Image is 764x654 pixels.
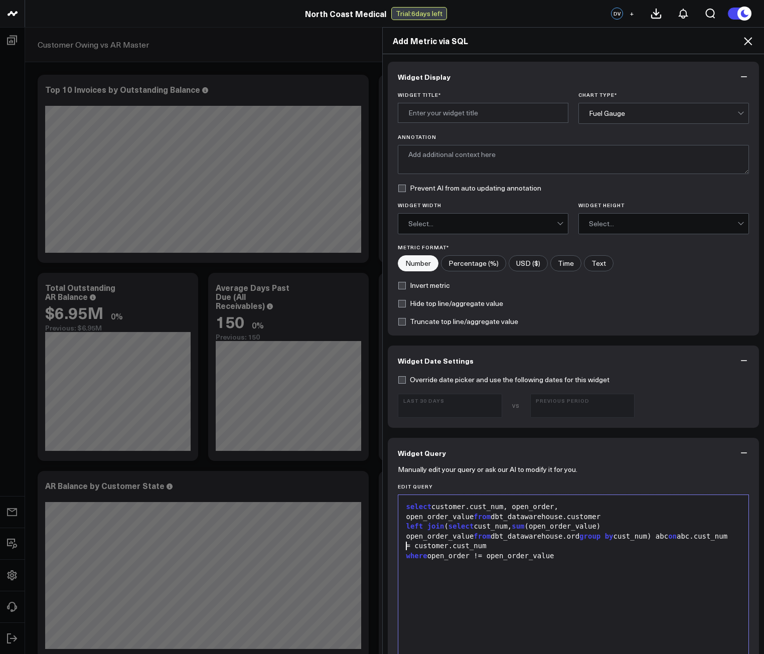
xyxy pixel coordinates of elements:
span: + [630,10,634,17]
label: Override date picker and use the following dates for this widget [398,376,609,384]
span: select [448,522,474,530]
span: Widget Date Settings [398,357,474,365]
label: Chart Type * [578,92,749,98]
div: ( cust_num, (open_order_value) open_order_value dbt_datawarehouse.ord cust_num) abc abc.cust_num ... [403,522,744,551]
span: select [406,503,432,511]
label: Time [550,255,581,271]
b: Last 30 Days [403,398,497,404]
label: Widget Height [578,202,749,208]
span: on [668,532,677,540]
span: group [579,532,600,540]
p: Manually edit your query or ask our AI to modify it for you. [398,465,577,473]
label: Truncate top line/aggregate value [398,317,518,325]
label: Annotation [398,134,749,140]
span: sum [512,522,524,530]
div: Select... [408,220,557,228]
button: Widget Display [388,62,759,92]
div: Fuel Gauge [589,109,737,117]
div: open_order != open_order_value [403,551,744,561]
span: from [474,513,491,521]
div: VS [507,403,525,409]
input: Enter your widget title [398,103,568,123]
div: Select... [589,220,737,228]
label: Widget Title * [398,92,568,98]
a: North Coast Medical [305,8,386,19]
label: Text [584,255,614,271]
button: + [626,8,638,20]
label: Edit Query [398,483,749,489]
span: Widget Query [398,449,446,457]
label: Invert metric [398,281,450,289]
div: customer.cust_num, open_order, open_order_value dbt_datawarehouse.customer [403,502,744,522]
span: join [427,522,444,530]
span: from [474,532,491,540]
span: Widget Display [398,73,450,81]
label: Percentage (%) [441,255,506,271]
span: where [406,552,427,560]
button: Last 30 Days [398,394,502,418]
h2: Add Metric via SQL [393,35,754,46]
span: left [406,522,423,530]
label: Number [398,255,438,271]
span: by [605,532,614,540]
label: Hide top line/aggregate value [398,299,503,307]
label: Metric Format* [398,244,749,250]
div: DV [611,8,623,20]
label: Prevent AI from auto updating annotation [398,184,541,192]
button: Widget Date Settings [388,346,759,376]
label: Widget Width [398,202,568,208]
button: Widget Query [388,438,759,468]
b: Previous Period [536,398,629,404]
button: Previous Period [530,394,635,418]
label: USD ($) [509,255,548,271]
div: Trial: 6 days left [391,7,447,20]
